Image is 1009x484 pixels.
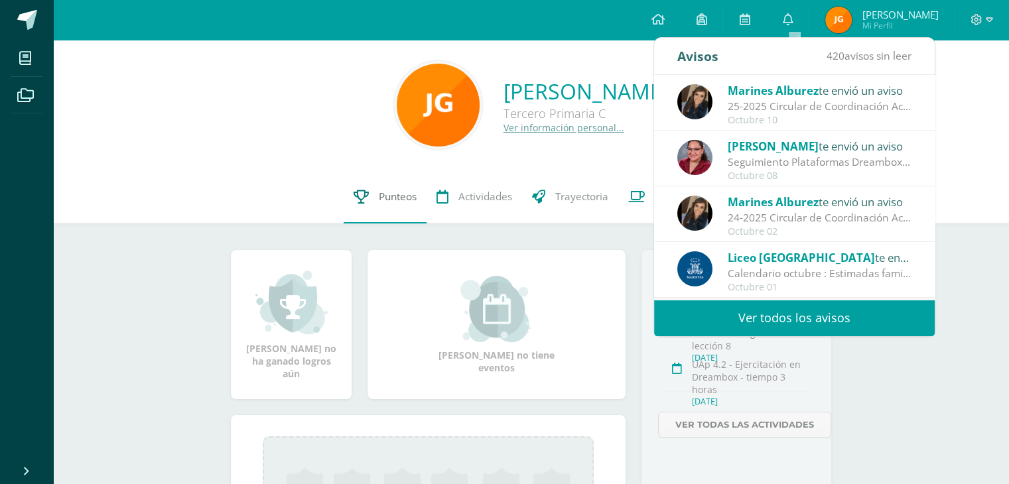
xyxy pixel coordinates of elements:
div: UAp 4.2 - Ejercitación en Dreambox - tiempo 3 horas [692,358,811,396]
img: 6f99ca85ee158e1ea464f4dd0b53ae36.png [677,84,712,119]
img: 2bc7bb8f305176af3f8503723f7642e6.png [825,7,852,33]
div: te envió un aviso [728,193,912,210]
a: Actividades [427,170,522,223]
div: te envió un aviso [728,137,912,154]
img: 9e34b179e675fb255a563d589889e658.png [397,64,480,147]
a: Ver todos los avisos [654,300,935,336]
div: 25-2025 Circular de Coordinación Académica: Buenos días estimadas familias maristas del Liceo Gua... [728,99,912,114]
div: [PERSON_NAME] no ha ganado logros aún [244,269,338,380]
img: 6f99ca85ee158e1ea464f4dd0b53ae36.png [677,196,712,231]
span: Marines Alburez [728,194,819,210]
span: avisos sin leer [827,48,911,63]
img: b41cd0bd7c5dca2e84b8bd7996f0ae72.png [677,251,712,286]
span: Trayectoria [555,190,608,204]
a: Ver información personal... [504,121,624,134]
a: Trayectoria [522,170,618,223]
span: Liceo [GEOGRAPHIC_DATA] [728,250,875,265]
span: Marines Alburez [728,83,819,98]
span: 420 [827,48,844,63]
div: Octubre 01 [728,282,912,293]
a: Contactos [618,170,711,223]
div: Calendario octubre : Estimadas familias maristas les compartimos el calendario de este mes. [728,266,912,281]
span: [PERSON_NAME] [728,139,819,154]
span: [PERSON_NAME] [862,8,938,21]
div: te envió un aviso [728,82,912,99]
div: Seguimiento Plataformas Dreambox y Lectura Inteligente: Estimada Familia Marista: ¡Buenas tardes!... [728,154,912,170]
span: Mi Perfil [862,20,938,31]
img: achievement_small.png [255,269,328,335]
a: Punteos [344,170,427,223]
div: Octubre 10 [728,115,912,126]
span: Punteos [379,190,417,204]
div: [DATE] [692,396,811,407]
a: Ver todas las actividades [658,412,831,438]
div: Octubre 08 [728,170,912,182]
img: ced593bbe059b44c48742505438c54e8.png [677,140,712,175]
div: [PERSON_NAME] no tiene eventos [431,276,563,374]
a: [PERSON_NAME] [504,77,669,105]
img: event_small.png [460,276,533,342]
div: Octubre 02 [728,226,912,237]
div: 24-2025 Circular de Coordinación Académica : Buenas tardes estimadas familias Maristas del Liceo ... [728,210,912,225]
div: te envió un aviso [728,249,912,266]
div: Tercero Primaria C [504,105,669,121]
span: Actividades [458,190,512,204]
div: Avisos [677,38,718,74]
